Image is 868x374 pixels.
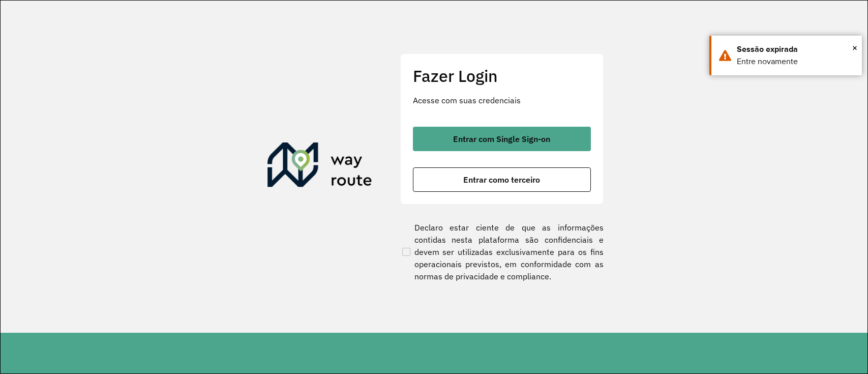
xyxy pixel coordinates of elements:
[413,127,591,151] button: button
[852,40,857,55] button: Close
[852,40,857,55] span: ×
[453,135,550,143] span: Entrar com Single Sign-on
[400,221,604,282] label: Declaro estar ciente de que as informações contidas nesta plataforma são confidenciais e devem se...
[737,43,854,55] div: Sessão expirada
[413,66,591,85] h2: Fazer Login
[413,94,591,106] p: Acesse com suas credenciais
[267,142,372,191] img: Roteirizador AmbevTech
[737,55,854,68] div: Entre novamente
[413,167,591,192] button: button
[463,176,540,184] span: Entrar como terceiro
